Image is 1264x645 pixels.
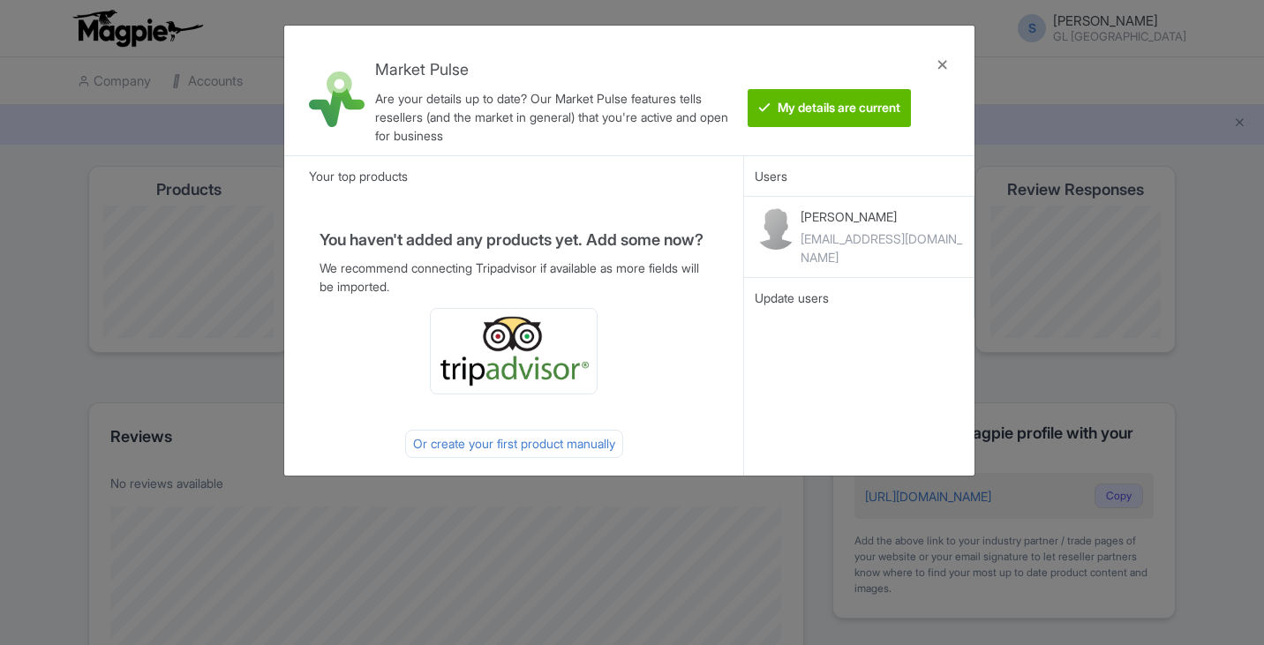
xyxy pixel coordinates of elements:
[309,71,365,127] img: market_pulse-1-0a5220b3d29e4a0de46fb7534bebe030.svg
[755,207,797,250] img: contact-b11cc6e953956a0c50a2f97983291f06.png
[755,289,963,308] div: Update users
[320,231,709,249] h4: You haven't added any products yet. Add some now?
[748,89,911,127] btn: My details are current
[405,430,623,458] div: Or create your first product manually
[375,61,737,79] h4: Market Pulse
[438,316,590,386] img: ta_logo-885a1c64328048f2535e39284ba9d771.png
[320,259,709,296] p: We recommend connecting Tripadvisor if available as more fields will be imported.
[284,155,744,196] div: Your top products
[375,89,737,145] div: Are your details up to date? Our Market Pulse features tells resellers (and the market in general...
[801,207,963,226] p: [PERSON_NAME]
[801,229,963,266] div: [EMAIL_ADDRESS][DOMAIN_NAME]
[744,155,974,196] div: Users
